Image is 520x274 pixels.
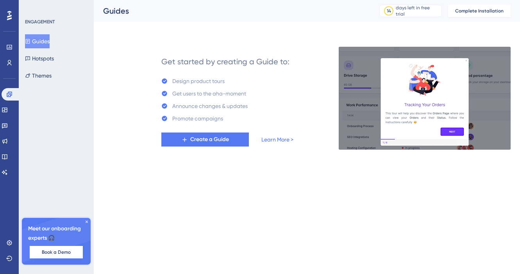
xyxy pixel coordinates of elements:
span: Book a Demo [42,249,71,255]
div: Announce changes & updates [172,101,248,111]
button: Complete Installation [448,5,511,17]
button: Themes [25,69,52,83]
div: Get started by creating a Guide to: [161,56,289,67]
div: Get users to the aha-moment [172,89,246,98]
div: Promote campaigns [172,114,223,123]
span: Create a Guide [190,135,229,144]
button: Guides [25,34,50,48]
div: Design product tours [172,76,225,86]
span: Complete Installation [455,8,504,14]
div: 14 [387,8,391,14]
button: Create a Guide [161,133,249,147]
span: Meet our onboarding experts 🎧 [28,224,84,243]
img: 21a29cd0e06a8f1d91b8bced9f6e1c06.gif [338,46,511,150]
button: Book a Demo [30,246,83,258]
button: Hotspots [25,51,54,65]
a: Learn More > [261,135,293,144]
div: ENGAGEMENT [25,19,55,25]
div: days left in free trial [396,5,439,17]
div: Guides [103,5,360,16]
